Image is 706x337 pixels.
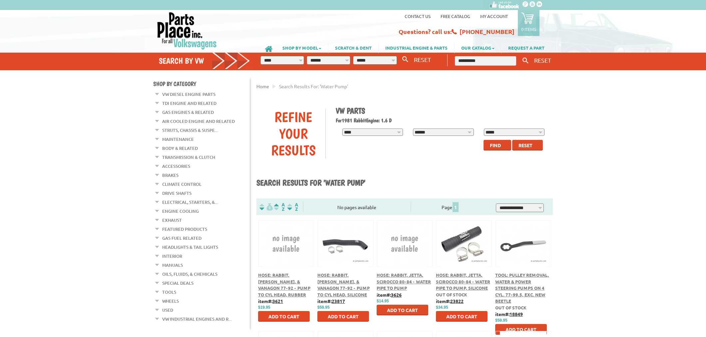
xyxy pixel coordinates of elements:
a: Interior [162,252,182,260]
span: For [336,117,342,124]
a: Manuals [162,261,183,269]
button: RESET [411,55,434,64]
h1: VW Parts [336,106,548,116]
a: Hose: Rabbit, Jetta, Scirocco 80-84 - Water Pipe to Pump [377,272,431,291]
a: Maintenance [162,135,194,144]
a: Hose: Rabbit, [PERSON_NAME], & Vanagon 77-92 - Pump to Cyl Head, Rubber [258,272,310,297]
a: Air Cooled Engine and Related [162,117,235,126]
u: 23817 [332,298,345,304]
button: Add to Cart [377,305,428,315]
a: Electrical, Starters, &... [162,198,218,206]
a: Transmission & Clutch [162,153,215,162]
u: 23822 [450,298,464,304]
img: filterpricelow.svg [259,203,273,211]
b: item#: [258,298,283,304]
span: RESET [414,56,431,63]
span: Out of stock [495,305,527,310]
a: Brakes [162,171,178,179]
span: Add to Cart [506,326,536,332]
a: SHOP BY MODEL [276,42,328,53]
b: item#: [377,292,402,298]
button: Add to Cart [317,311,369,322]
img: Sort by Headline [273,203,286,211]
a: VW Industrial Engines and R... [162,315,231,323]
u: 3626 [391,292,402,298]
a: Used [162,306,173,314]
a: Exhaust [162,216,182,224]
span: Engine: 1.6 D [366,117,392,124]
h4: Shop By Category [153,80,250,87]
button: Add to Cart [258,311,310,322]
a: Special Deals [162,279,193,287]
button: RESET [531,55,554,65]
a: Wheels [162,297,179,305]
a: TDI Engine and Related [162,99,216,108]
span: Add to Cart [387,307,418,313]
u: 3621 [272,298,283,304]
button: Search By VW... [400,55,411,64]
a: OUR CATALOG [455,42,501,53]
a: Featured Products [162,225,207,233]
button: Add to Cart [495,324,547,335]
a: Oils, Fluids, & Chemicals [162,270,217,278]
b: item#: [317,298,345,304]
span: $14.95 [377,299,389,303]
span: Add to Cart [268,313,299,319]
a: SCRATCH & DENT [328,42,378,53]
button: Reset [512,140,543,151]
span: $19.95 [258,305,270,310]
img: Parts Place Inc! [157,12,217,50]
a: Gas Fuel Related [162,234,201,242]
a: Hose: Rabbit, [PERSON_NAME], & Vanagon 77-92 - Pump to Cyl Head, Silicone [317,272,370,297]
div: Refine Your Results [261,109,325,159]
a: Body & Related [162,144,198,153]
h2: 1981 Rabbit [336,117,548,124]
span: RESET [534,57,551,64]
a: Hose: Rabbit, Jetta, Scirocco 80-84 - Water Pipe to Pump, Silicone [436,272,490,291]
button: Keyword Search [521,55,530,66]
a: Headlights & Tail Lights [162,243,218,251]
a: Drive Shafts [162,189,191,197]
a: Tools [162,288,176,296]
h4: Search by VW [159,56,250,66]
img: Sort by Sales Rank [286,203,299,211]
u: 18849 [510,311,523,317]
a: Home [256,83,269,89]
a: REQUEST A PART [502,42,551,53]
button: Add to Cart [436,311,488,322]
a: Struts, Chassis & Suspe... [162,126,218,135]
a: Tool: Pulley Removal, Water & Power Steering Pumps on 4 Cyl. 77-99.5, exc. New Beetle [495,272,549,304]
a: My Account [480,13,508,19]
span: 1 [453,202,459,212]
span: Find [490,142,501,148]
a: Climate Control [162,180,201,188]
a: Free Catalog [441,13,470,19]
button: Find [484,140,511,151]
a: Gas Engines & Related [162,108,214,117]
span: Add to Cart [328,313,359,319]
a: INDUSTRIAL ENGINE & PARTS [379,42,454,53]
span: Search results for: 'water pump' [279,83,348,89]
a: Contact us [405,13,431,19]
span: $59.95 [317,305,330,310]
a: Engine Cooling [162,207,199,215]
span: Add to Cart [446,313,477,319]
div: No pages available [303,204,411,211]
span: Out of stock [436,292,467,297]
span: $34.95 [436,305,448,310]
a: 0 items [518,10,539,36]
p: 0 items [521,26,536,32]
a: Accessories [162,162,190,170]
b: item#: [436,298,464,304]
span: Reset [519,142,532,148]
div: Page [411,201,490,212]
b: item#: [495,311,523,317]
span: $59.95 [495,318,508,323]
a: VW Diesel Engine Parts [162,90,215,99]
